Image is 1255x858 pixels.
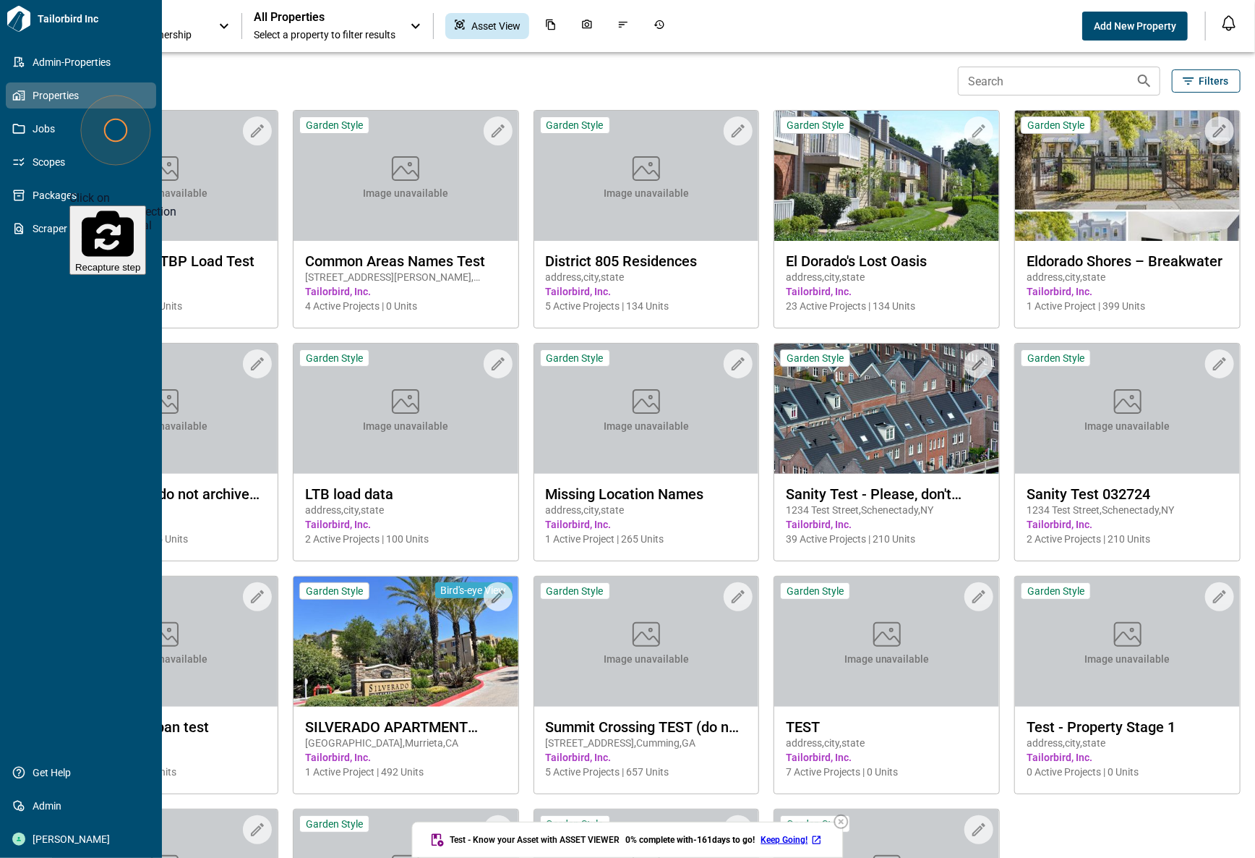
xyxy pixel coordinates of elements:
span: Tailorbird Inc [32,12,156,26]
span: Test - Property Stage 1 [1027,718,1228,736]
span: Garden Style [547,119,604,132]
a: Properties [6,82,156,109]
span: Select a property to filter results [254,27,395,42]
span: 9 Active Projects | 18 Units [64,299,266,313]
span: Garden Style [1027,352,1084,365]
span: 2 Active Projects | 315 Units [64,532,266,546]
span: 5 Active Projects | 657 Units [546,765,748,779]
span: 1 Active Project | 399 Units [1027,299,1228,313]
span: address , city , state [1027,270,1228,284]
span: Garden Style [787,119,844,132]
span: Tailorbird, Inc. [305,517,507,532]
span: 0 % complete with -161 days to go! [626,834,755,846]
span: address , city , state [1027,736,1228,750]
span: [STREET_ADDRESS] , Cumming , GA [546,736,748,750]
span: Properties [25,88,142,103]
span: Shayegan - Tapan test [64,718,266,736]
span: Tailorbird, Inc. [786,517,988,532]
span: Tailorbird, Inc. [64,284,266,299]
span: Sanity Test - Please, don't touch [786,485,988,503]
span: Image unavailable [844,652,930,666]
span: Image unavailable [1085,419,1170,433]
div: Job History [645,13,674,39]
span: 2 Active Projects | 100 Units [305,532,507,546]
span: Garden Style [547,585,604,598]
span: Scraper [25,221,142,236]
span: 23 Active Projects | 134 Units [786,299,988,313]
span: Image unavailable [363,419,448,433]
span: Garden Style [1027,585,1084,598]
span: Tailorbird, Inc. [546,750,748,765]
span: [PERSON_NAME] [25,832,142,846]
span: Garden Style [547,352,604,365]
button: Add New Property [1082,12,1188,41]
span: address , city , state [546,503,748,517]
span: Admin-Properties [25,55,142,69]
span: Tailorbird, Inc. [1027,284,1228,299]
span: Tailorbird, Inc. [64,750,266,765]
span: Tailorbird, Inc. [546,517,748,532]
span: address , city , state [64,503,266,517]
span: 19 Properties [52,74,952,88]
span: Garden Style [787,352,844,365]
span: FOR REPORT (do not archive yet) [64,485,266,503]
div: Asset View [445,13,529,39]
span: Garden Style [787,585,844,598]
a: Scopes [6,149,156,175]
span: Garden Style [306,119,363,132]
span: SILVERADO APARTMENT HOMES [305,718,507,736]
span: Image unavailable [604,186,689,200]
span: Garden Style [306,352,363,365]
span: Tailorbird, Inc. [786,284,988,299]
span: 1234 Test Street , Schenectady , NY [786,503,988,517]
span: LTB load data [305,485,507,503]
a: Keep Going! [761,834,826,846]
span: Image unavailable [1085,652,1170,666]
span: Admin [25,799,142,813]
span: Garden Style [306,585,363,598]
span: 2 Active Projects | 210 Units [1027,532,1228,546]
span: Get Help [25,765,142,780]
a: Admin [6,793,156,819]
span: El Dorado's Lost Oasis [786,252,988,270]
span: Jobs [25,122,142,136]
span: Tailorbird, Inc. [1027,517,1228,532]
span: 1234 Test Street , Schenectady , NY [1027,503,1228,517]
span: Add New Property [1094,19,1176,33]
img: property-asset [1015,111,1240,241]
span: Image unavailable [122,419,207,433]
img: property-asset [294,577,518,707]
span: All Properties [254,10,395,25]
span: 5 Active Projects | 134 Units [546,299,748,313]
span: 7 Active Projects | 0 Units [786,765,988,779]
span: Missing Location Names [546,485,748,503]
span: address , city , state [305,503,507,517]
span: address , city , state [786,270,988,284]
span: Scopes [25,155,142,169]
span: Tailorbird, Inc. [786,750,988,765]
a: Admin-Properties [6,49,156,75]
span: Common Areas Names Test [305,252,507,270]
span: 4 Active Projects | 0 Units [64,765,266,779]
span: Sanity Test 032724 [1027,485,1228,503]
span: [STREET_ADDRESS][PERSON_NAME] , [GEOGRAPHIC_DATA] , NJ [305,270,507,284]
span: Tailorbird, Inc. [1027,750,1228,765]
span: Eldorado Shores – Breakwater [1027,252,1228,270]
span: Image unavailable [363,186,448,200]
button: Open notification feed [1217,12,1241,35]
span: Summit Crossing TEST (do not remove) [546,718,748,736]
span: address , city , state [546,270,748,284]
span: [GEOGRAPHIC_DATA] , Murrieta , CA [305,736,507,750]
div: Issues & Info [609,13,638,39]
span: Tailorbird, Inc. [546,284,748,299]
span: address , city , state [64,270,266,284]
span: Test - Know your Asset with ASSET VIEWER [450,834,620,846]
span: Garden Style [787,817,844,831]
span: 39 Active Projects | 210 Units [786,532,988,546]
button: Filters [1172,69,1241,93]
div: Photos [573,13,601,39]
span: Filters [1199,74,1228,88]
a: Packages [6,182,156,208]
span: Packages [25,188,142,203]
span: Image unavailable [122,652,207,666]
